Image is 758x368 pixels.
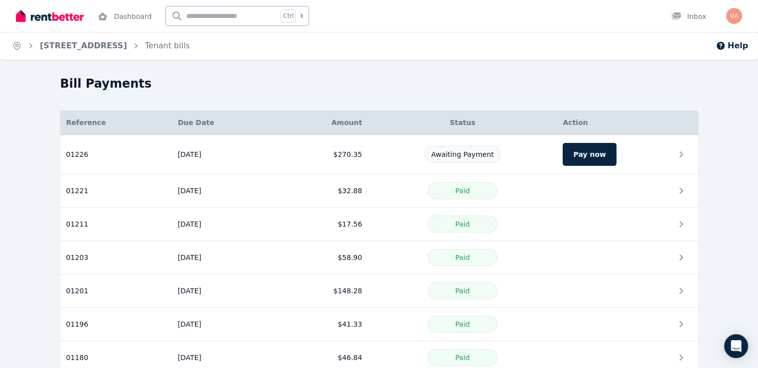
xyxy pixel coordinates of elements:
[368,111,557,135] th: Status
[276,274,368,308] td: $148.28
[66,319,89,329] span: 01196
[66,186,89,196] span: 01221
[455,220,469,228] span: Paid
[66,219,89,229] span: 01211
[276,241,368,274] td: $58.90
[455,320,469,328] span: Paid
[276,308,368,341] td: $41.33
[172,208,276,241] td: [DATE]
[172,135,276,174] td: [DATE]
[66,252,89,262] span: 01203
[276,135,368,174] td: $270.35
[431,150,494,158] span: Awaiting Payment
[455,253,469,261] span: Paid
[172,274,276,308] td: [DATE]
[300,12,303,20] span: k
[66,353,89,363] span: 01180
[724,334,748,358] div: Open Intercom Messenger
[716,40,748,52] button: Help
[276,174,368,208] td: $32.88
[557,111,698,135] th: Action
[66,118,106,127] span: Reference
[66,149,89,159] span: 01226
[671,11,706,21] div: Inbox
[455,354,469,362] span: Paid
[16,8,84,23] img: RentBetter
[60,76,152,92] h1: Bill Payments
[172,174,276,208] td: [DATE]
[276,111,368,135] th: Amount
[455,287,469,295] span: Paid
[66,286,89,296] span: 01201
[726,8,742,24] img: Vaseehara Ruban Joseph
[40,41,127,50] a: [STREET_ADDRESS]
[276,208,368,241] td: $17.56
[145,40,190,52] span: Tenant bills
[281,9,296,22] span: Ctrl
[172,241,276,274] td: [DATE]
[172,111,276,135] th: Due Date
[455,187,469,195] span: Paid
[172,308,276,341] td: [DATE]
[563,143,616,166] button: Pay now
